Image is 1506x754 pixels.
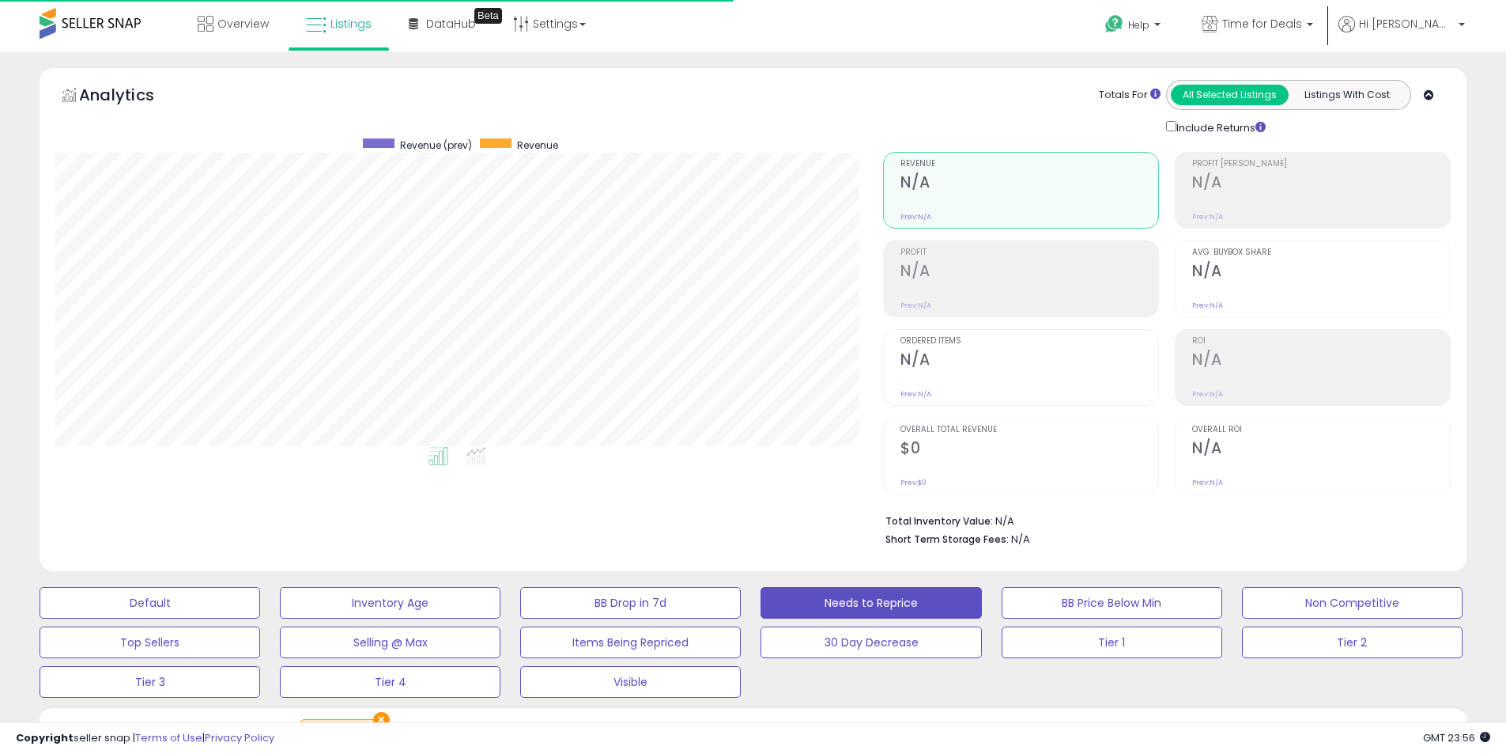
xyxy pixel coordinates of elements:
h2: N/A [1192,439,1450,460]
span: Avg. Buybox Share [1192,248,1450,257]
button: × [373,712,390,729]
small: Prev: N/A [1192,212,1223,222]
div: Include Returns [1154,118,1285,136]
span: Overall Total Revenue [900,426,1158,434]
p: Listing States: [1229,719,1466,734]
span: Listings [330,16,372,32]
button: BB Drop in 7d [520,587,741,619]
span: Ordered Items [900,337,1158,346]
button: Selling @ Max [280,627,500,658]
a: Help [1093,2,1176,51]
small: Prev: N/A [900,301,931,310]
button: Visible [520,666,741,698]
span: Revenue [517,138,558,152]
button: 30 Day Decrease [761,627,981,658]
button: Non Competitive [1242,587,1463,619]
span: Hi [PERSON_NAME] [1359,16,1454,32]
span: Profit [900,248,1158,257]
h2: N/A [900,262,1158,283]
span: Overall ROI [1192,426,1450,434]
h2: N/A [1192,173,1450,195]
button: Default [40,587,260,619]
button: Inventory Age [280,587,500,619]
button: Tier 1 [1002,627,1222,658]
i: Get Help [1104,14,1124,34]
small: Prev: $0 [900,478,927,487]
h2: N/A [900,173,1158,195]
a: Terms of Use [135,730,202,745]
span: Revenue (prev) [400,138,472,152]
button: Top Sellers [40,627,260,658]
span: ROI [1192,337,1450,346]
h2: $0 [900,439,1158,460]
div: seller snap | | [16,731,274,746]
span: N/A [1011,532,1030,547]
small: Prev: N/A [900,389,931,399]
span: Help [1128,18,1149,32]
h5: Analytics [79,84,185,110]
div: Tooltip anchor [474,8,502,24]
small: Prev: N/A [1192,389,1223,399]
h2: N/A [1192,350,1450,372]
div: Totals For [1099,88,1161,103]
span: Overview [217,16,269,32]
span: Time for Deals [1222,16,1302,32]
button: Items Being Repriced [520,627,741,658]
b: Total Inventory Value: [885,514,993,528]
span: Profit [PERSON_NAME] [1192,160,1450,169]
button: Tier 2 [1242,627,1463,658]
button: Needs to Reprice [761,587,981,619]
span: DataHub [426,16,476,32]
h2: N/A [1192,262,1450,283]
button: Listings With Cost [1288,85,1406,105]
span: 2025-09-15 23:56 GMT [1423,730,1490,745]
small: Prev: N/A [1192,301,1223,310]
button: All Selected Listings [1171,85,1289,105]
strong: Copyright [16,730,74,745]
a: Privacy Policy [205,730,274,745]
a: Hi [PERSON_NAME] [1338,16,1465,51]
h2: N/A [900,350,1158,372]
span: Revenue [900,160,1158,169]
button: BB Price Below Min [1002,587,1222,619]
button: Tier 3 [40,666,260,698]
li: N/A [885,510,1439,529]
small: Prev: N/A [1192,478,1223,487]
button: Tier 4 [280,666,500,698]
small: Prev: N/A [900,212,931,222]
b: Short Term Storage Fees: [885,532,1009,546]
